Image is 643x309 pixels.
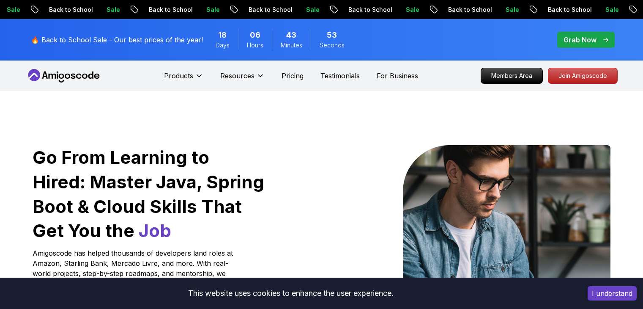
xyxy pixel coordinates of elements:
button: Products [164,71,203,88]
p: Sale [397,6,424,14]
p: Sale [597,6,624,14]
p: Resources [220,71,254,81]
span: Days [216,41,230,50]
a: Join Amigoscode [548,68,618,84]
a: Testimonials [320,71,360,81]
span: 6 Hours [250,29,260,41]
h1: Go From Learning to Hired: Master Java, Spring Boot & Cloud Skills That Get You the [33,145,265,243]
p: Grab Now [564,35,596,45]
p: Sale [98,6,125,14]
div: This website uses cookies to enhance the user experience. [6,284,575,303]
p: Back to School [440,6,497,14]
p: Back to School [41,6,98,14]
a: Members Area [481,68,543,84]
p: Sale [497,6,524,14]
p: Amigoscode has helped thousands of developers land roles at Amazon, Starling Bank, Mercado Livre,... [33,248,235,289]
p: Sale [298,6,325,14]
p: Products [164,71,193,81]
button: Accept cookies [588,286,637,301]
span: Minutes [281,41,302,50]
p: 🔥 Back to School Sale - Our best prices of the year! [31,35,203,45]
p: Back to School [240,6,298,14]
p: Back to School [140,6,198,14]
span: Hours [247,41,263,50]
span: 18 Days [218,29,227,41]
span: 53 Seconds [327,29,337,41]
span: Job [139,220,171,241]
p: Join Amigoscode [548,68,617,83]
p: Back to School [539,6,597,14]
p: Sale [198,6,225,14]
a: For Business [377,71,418,81]
p: Members Area [481,68,542,83]
span: 43 Minutes [286,29,296,41]
p: Back to School [340,6,397,14]
button: Resources [220,71,265,88]
a: Pricing [282,71,304,81]
span: Seconds [320,41,345,50]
